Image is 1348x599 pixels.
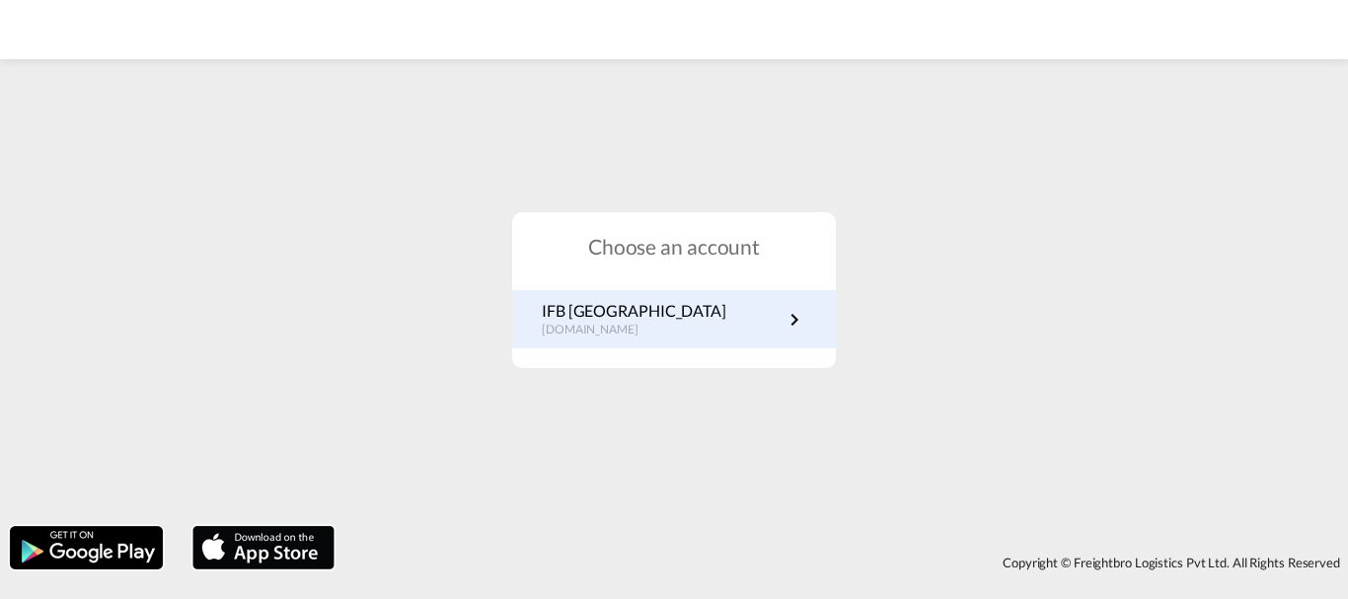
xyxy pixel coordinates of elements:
p: [DOMAIN_NAME] [542,322,726,338]
h1: Choose an account [512,232,836,261]
img: apple.png [190,524,337,571]
img: google.png [8,524,165,571]
md-icon: icon-chevron-right [783,308,806,332]
div: Copyright © Freightbro Logistics Pvt Ltd. All Rights Reserved [344,546,1348,579]
p: IFB [GEOGRAPHIC_DATA] [542,300,726,322]
a: IFB [GEOGRAPHIC_DATA][DOMAIN_NAME] [542,300,806,338]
